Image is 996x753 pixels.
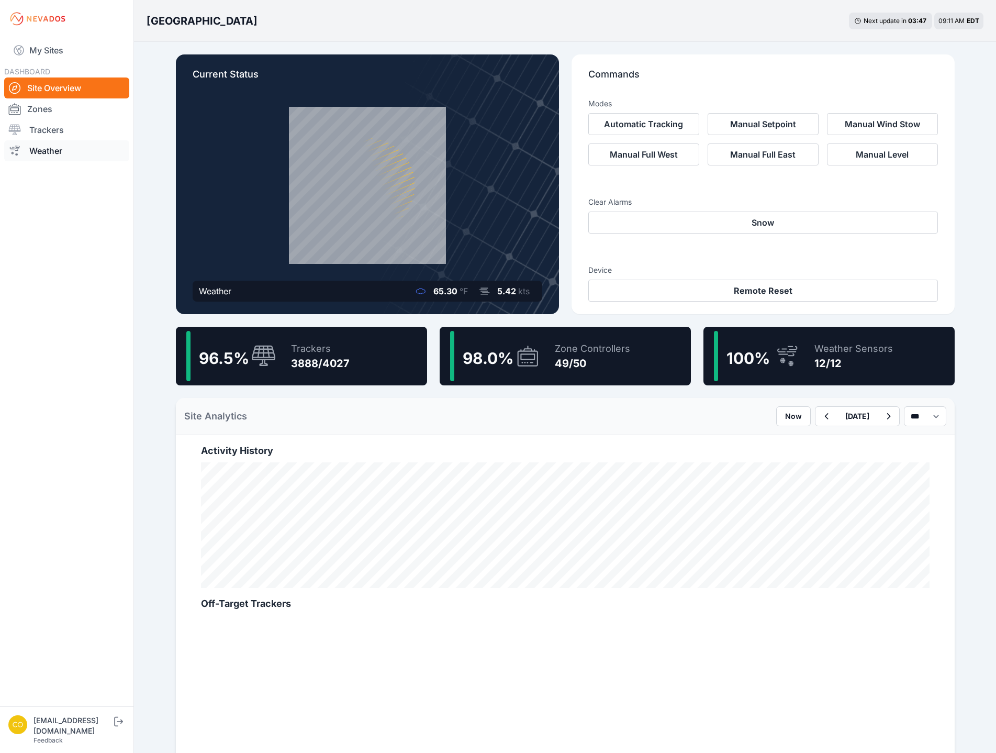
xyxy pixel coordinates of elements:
[588,197,938,207] h3: Clear Alarms
[776,406,811,426] button: Now
[440,327,691,385] a: 98.0%Zone Controllers49/50
[176,327,427,385] a: 96.5%Trackers3888/4027
[291,341,350,356] div: Trackers
[8,10,67,27] img: Nevados
[837,407,878,426] button: [DATE]
[726,349,770,368] span: 100 %
[708,113,819,135] button: Manual Setpoint
[555,356,630,371] div: 49/50
[814,356,893,371] div: 12/12
[827,113,938,135] button: Manual Wind Stow
[199,349,249,368] span: 96.5 %
[463,349,513,368] span: 98.0 %
[184,409,247,424] h2: Site Analytics
[588,143,699,165] button: Manual Full West
[908,17,927,25] div: 03 : 47
[199,285,231,297] div: Weather
[864,17,907,25] span: Next update in
[814,341,893,356] div: Weather Sensors
[827,143,938,165] button: Manual Level
[201,444,930,458] h2: Activity History
[201,596,930,611] h2: Off-Target Trackers
[4,67,50,76] span: DASHBOARD
[8,715,27,734] img: controlroomoperator@invenergy.com
[4,38,129,63] a: My Sites
[518,286,530,296] span: kts
[4,119,129,140] a: Trackers
[588,98,612,109] h3: Modes
[4,140,129,161] a: Weather
[193,67,542,90] p: Current Status
[33,715,112,736] div: [EMAIL_ADDRESS][DOMAIN_NAME]
[147,14,258,28] h3: [GEOGRAPHIC_DATA]
[4,98,129,119] a: Zones
[588,212,938,234] button: Snow
[588,265,938,275] h3: Device
[460,286,468,296] span: °F
[588,67,938,90] p: Commands
[588,113,699,135] button: Automatic Tracking
[708,143,819,165] button: Manual Full East
[433,286,457,296] span: 65.30
[703,327,955,385] a: 100%Weather Sensors12/12
[147,7,258,35] nav: Breadcrumb
[588,280,938,302] button: Remote Reset
[497,286,516,296] span: 5.42
[555,341,630,356] div: Zone Controllers
[33,736,63,744] a: Feedback
[4,77,129,98] a: Site Overview
[938,17,965,25] span: 09:11 AM
[291,356,350,371] div: 3888/4027
[967,17,979,25] span: EDT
